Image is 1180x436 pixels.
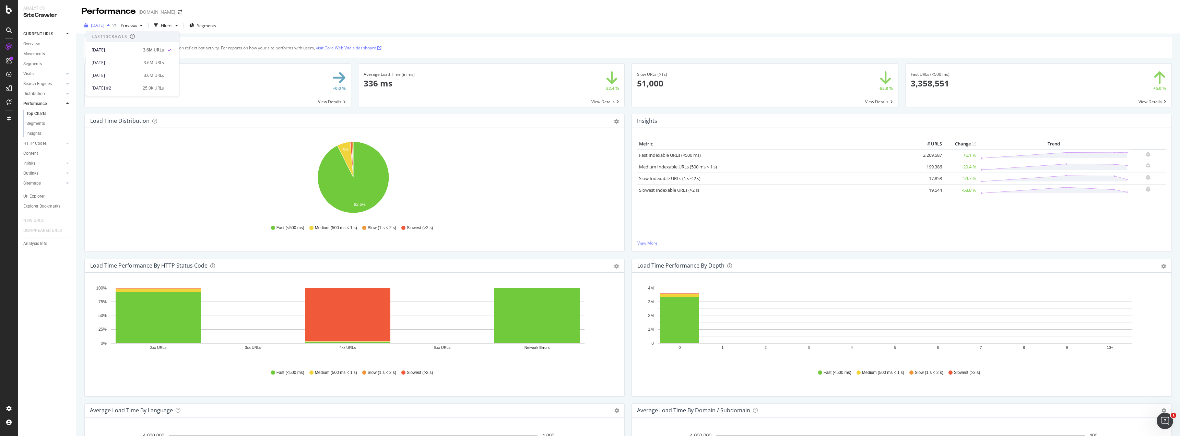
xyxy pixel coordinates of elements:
text: 1M [648,327,654,332]
div: Filters [161,23,173,28]
a: DISAPPEARED URLS [23,227,69,234]
a: Outlinks [23,170,64,177]
div: [DATE] [92,60,140,66]
a: Top Charts [26,110,71,117]
th: Trend [978,139,1130,149]
span: Medium (500 ms < 1 s) [315,370,357,376]
text: 92.6% [354,202,366,207]
div: 3.6M URLs [144,72,164,79]
span: Slowest (>2 s) [954,370,980,376]
div: bell-plus [1146,175,1150,180]
a: Performance [23,100,64,107]
span: Slow (1 s < 2 s) [368,370,396,376]
div: Load Time Performance by HTTP Status Code [90,262,208,269]
div: Content [23,150,38,157]
a: Url Explorer [23,193,71,200]
text: 0 [678,345,681,350]
a: Segments [26,120,71,127]
a: Overview [23,40,71,48]
div: Last 10 Crawls [92,34,127,39]
text: 5 [894,345,896,350]
button: Previous [118,20,145,31]
div: Analysis Info [23,240,47,247]
div: 25.0K URLs [143,85,164,91]
a: Explorer Bookmarks [23,203,71,210]
text: 50% [98,313,107,318]
text: 4 [851,345,853,350]
span: Fast (<500 ms) [276,370,304,376]
text: 5xx URLs [434,345,451,350]
a: CURRENT URLS [23,31,64,38]
td: 17,858 [916,173,944,184]
div: [DATE] [92,47,139,53]
td: -68.8 % [944,184,978,196]
text: 3xx URLs [245,345,261,350]
div: Overview [23,40,40,48]
text: 75% [98,299,107,304]
div: Performance [23,100,47,107]
span: Medium (500 ms < 1 s) [862,370,904,376]
a: Distribution [23,90,64,97]
div: Segments [26,120,45,127]
div: 3.6M URLs [143,47,164,53]
a: View More [637,240,1166,246]
div: CURRENT URLS [23,31,53,38]
text: 2M [648,313,654,318]
span: Segments [197,23,216,28]
svg: A chart. [90,139,616,219]
a: Movements [23,50,71,58]
i: Options [1161,408,1166,413]
span: Slowest (>2 s) [407,225,433,231]
span: Slow (1 s < 2 s) [915,370,943,376]
div: Distribution [23,90,45,97]
div: bell-plus [1146,163,1150,168]
span: Medium (500 ms < 1 s) [315,225,357,231]
td: 2,269,587 [916,149,944,161]
a: Search Engines [23,80,64,87]
div: HTTP Codes [23,140,47,147]
div: Search Engines [23,80,52,87]
div: A chart. [90,284,616,363]
button: [DATE] [82,20,113,31]
a: Slowest Indexable URLs (>2 s) [639,187,699,193]
span: Slow (1 s < 2 s) [368,225,396,231]
button: Segments [187,20,219,31]
div: A chart. [637,284,1164,363]
text: 9 [1066,345,1068,350]
div: gear [614,264,619,269]
a: Slow Indexable URLs (1 s < 2 s) [639,175,700,181]
text: 100% [96,286,107,291]
h4: Average Load Time by Language [90,406,173,415]
text: 7 [980,345,982,350]
a: Sitemaps [23,180,64,187]
span: vs [113,22,118,28]
a: visit Core Web Vitals dashboard . [316,45,382,51]
a: Inlinks [23,160,64,167]
div: [DATE] [92,72,140,79]
text: 3M [648,299,654,304]
text: 6% [343,148,349,152]
h4: Insights [637,116,657,126]
div: Top Charts [26,110,46,117]
text: 4M [648,286,654,291]
a: NEW URLS [23,217,50,224]
div: Load Time Distribution [90,117,150,124]
text: 10+ [1107,345,1113,350]
div: gear [614,119,619,124]
div: Visits [23,70,34,78]
div: arrow-right-arrow-left [178,10,182,14]
button: Filters [151,20,181,31]
i: Options [614,408,619,413]
div: Inlinks [23,160,35,167]
div: bell-plus [1146,186,1150,192]
span: Fast (<500 ms) [824,370,851,376]
text: 6 [937,345,939,350]
a: Insights [26,130,71,137]
div: Insights [26,130,41,137]
text: 8 [1023,345,1025,350]
div: Sitemaps [23,180,41,187]
text: 0 [651,341,654,346]
th: Metric [637,139,916,149]
span: Fast (<500 ms) [276,225,304,231]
